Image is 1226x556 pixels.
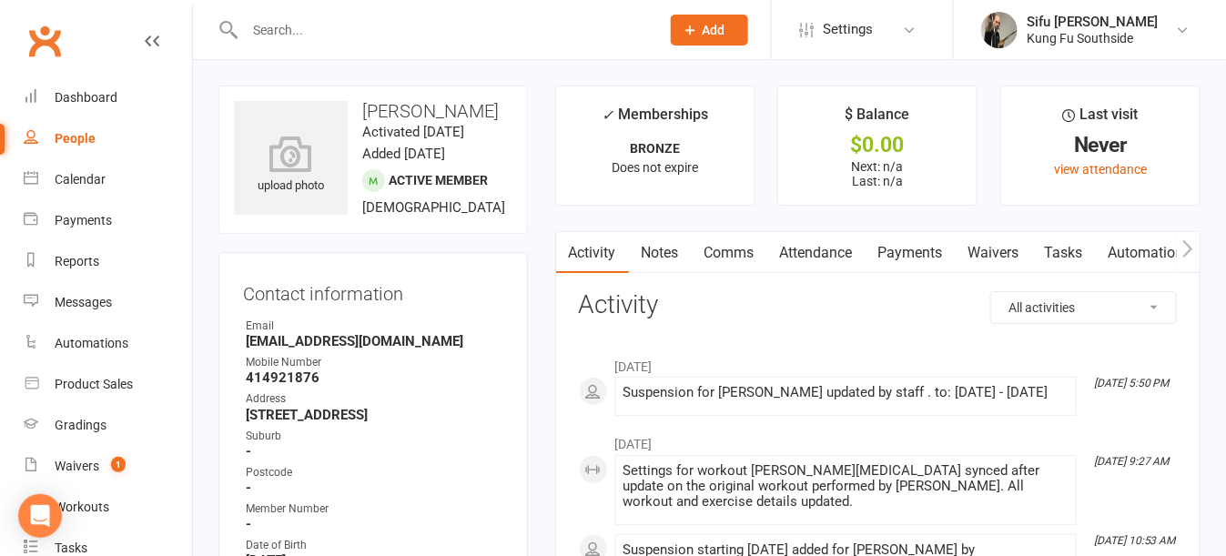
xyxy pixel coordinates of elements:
div: Date of Birth [246,537,503,554]
p: Next: n/a Last: n/a [795,159,960,188]
div: People [55,131,96,146]
div: Suspension for [PERSON_NAME] updated by staff . to: [DATE] - [DATE] [623,385,1069,400]
div: Suburb [246,428,503,445]
li: [DATE] [579,348,1177,377]
div: Workouts [55,500,109,514]
div: Open Intercom Messenger [18,494,62,538]
h3: Activity [579,291,1177,319]
div: Reports [55,254,99,268]
span: [DEMOGRAPHIC_DATA] [362,199,505,216]
a: Gradings [24,405,192,446]
strong: - [246,443,503,460]
div: Memberships [602,103,708,136]
div: Postcode [246,464,503,481]
a: Comms [692,232,767,274]
div: Sifu [PERSON_NAME] [1027,14,1158,30]
time: Activated [DATE] [362,124,464,140]
div: Calendar [55,172,106,187]
a: Calendar [24,159,192,200]
div: Settings for workout [PERSON_NAME][MEDICAL_DATA] synced after update on the original workout perf... [623,463,1069,510]
div: Product Sales [55,377,133,391]
a: Activity [556,232,629,274]
div: Last visit [1063,103,1139,136]
i: [DATE] 9:27 AM [1094,455,1170,468]
a: Workouts [24,487,192,528]
strong: - [246,516,503,532]
a: Messages [24,282,192,323]
strong: [STREET_ADDRESS] [246,407,503,423]
a: Reports [24,241,192,282]
time: Added [DATE] [362,146,445,162]
div: Never [1018,136,1183,155]
span: Settings [823,9,873,50]
a: Automations [1096,232,1204,274]
a: Payments [866,232,956,274]
span: Add [703,23,725,37]
a: People [24,118,192,159]
div: Tasks [55,541,87,555]
div: Payments [55,213,112,227]
a: Dashboard [24,77,192,118]
button: Add [671,15,748,45]
div: Messages [55,295,112,309]
li: [DATE] [579,425,1177,454]
strong: - [246,480,503,496]
i: ✓ [602,106,613,124]
a: Waivers [956,232,1032,274]
div: Member Number [246,500,503,518]
a: Automations [24,323,192,364]
div: Address [246,390,503,408]
div: upload photo [234,136,348,196]
a: Attendance [767,232,866,274]
input: Search... [239,17,647,43]
span: 1 [111,457,126,472]
strong: BRONZE [630,141,680,156]
a: Payments [24,200,192,241]
span: Does not expire [612,160,698,175]
div: $ Balance [846,103,910,136]
a: Clubworx [22,18,67,64]
div: Dashboard [55,90,117,105]
div: Gradings [55,418,106,432]
a: view attendance [1054,162,1147,177]
a: Tasks [1032,232,1096,274]
div: Mobile Number [246,354,503,371]
div: Automations [55,336,128,350]
img: thumb_image1520483137.png [981,12,1018,48]
a: Product Sales [24,364,192,405]
i: [DATE] 10:53 AM [1094,534,1176,547]
a: Notes [629,232,692,274]
strong: 414921876 [246,369,503,386]
div: Email [246,318,503,335]
div: Kung Fu Southside [1027,30,1158,46]
h3: [PERSON_NAME] [234,101,512,121]
a: Waivers 1 [24,446,192,487]
div: $0.00 [795,136,960,155]
i: [DATE] 5:50 PM [1094,377,1170,389]
strong: [EMAIL_ADDRESS][DOMAIN_NAME] [246,333,503,349]
div: Waivers [55,459,99,473]
span: Active member [389,173,488,187]
h3: Contact information [243,277,503,304]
